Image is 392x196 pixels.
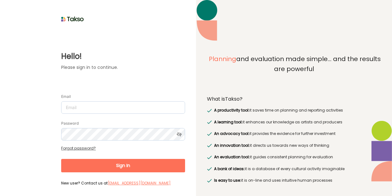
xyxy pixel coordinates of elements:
[214,131,249,136] span: An advocacy tool:
[207,144,212,147] img: greenRight
[108,180,171,186] a: [EMAIL_ADDRESS][DOMAIN_NAME]
[213,119,342,125] label: it enhances our knowledge as artists and producers
[214,143,250,148] span: An innovation tool:
[61,146,96,151] a: Forgot password?
[61,94,71,99] label: Email
[213,142,329,149] label: it directs us towards new ways of thinking
[207,120,212,124] img: greenRight
[61,101,185,114] input: Email
[214,108,249,113] span: A productivity tool:
[61,121,79,126] label: Password
[61,64,185,71] label: Please sign in to continue.
[214,154,250,160] span: An evaluation tool:
[207,109,212,112] img: greenRight
[207,179,212,183] img: greenRight
[214,178,241,183] span: Is easy to use:
[61,51,185,62] label: Hello!
[213,131,336,137] label: it provides the evidence for further investment
[213,177,332,184] label: it is on-line and uses intuitive human processes
[225,95,243,103] span: Takso?
[61,14,84,24] img: taksoLoginLogo
[207,132,212,136] img: greenRight
[207,54,381,88] label: and evaluation made simple... and the results are powerful
[209,55,236,63] span: Planning
[213,154,333,160] label: it guides consistent planning for evaluation
[61,180,185,186] label: New user? Contact us at
[214,119,243,125] span: A learning tool:
[207,167,212,171] img: greenRight
[108,180,171,186] label: [EMAIL_ADDRESS][DOMAIN_NAME]
[207,96,243,102] label: What is
[214,166,245,171] span: A bank of ideas:
[207,155,212,159] img: greenRight
[61,159,185,172] button: Sign In
[213,166,345,172] label: it is a database of every cultural activity imaginable
[213,107,343,113] label: it saves time on planning and reporting activities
